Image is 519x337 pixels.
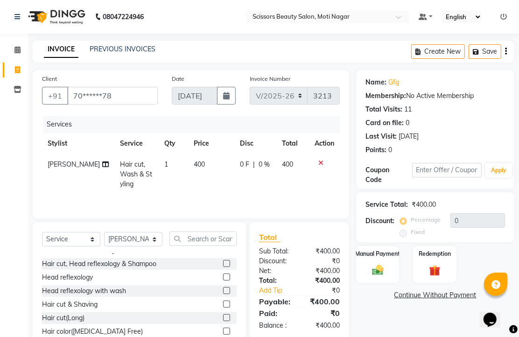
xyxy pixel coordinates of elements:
[42,313,84,323] div: Hair cut(Long)
[172,75,184,83] label: Date
[369,264,387,277] img: _cash.svg
[300,321,347,330] div: ₹400.00
[412,200,436,210] div: ₹400.00
[252,321,300,330] div: Balance :
[300,246,347,256] div: ₹400.00
[276,133,309,154] th: Total
[365,145,386,155] div: Points:
[365,132,397,141] div: Last Visit:
[411,44,465,59] button: Create New
[114,133,159,154] th: Service
[365,216,394,226] div: Discount:
[426,264,444,278] img: _gift.svg
[307,286,347,295] div: ₹0
[42,286,126,296] div: Head reflexology with wash
[411,216,441,224] label: Percentage
[252,286,307,295] a: Add Tip
[365,91,406,101] div: Membership:
[252,276,300,286] div: Total:
[365,200,408,210] div: Service Total:
[43,116,347,133] div: Services
[169,232,237,246] input: Search or Scan
[480,300,510,328] iframe: chat widget
[365,165,412,185] div: Coupon Code
[411,228,425,236] label: Fixed
[365,105,402,114] div: Total Visits:
[42,300,98,309] div: Hair cut & Shaving
[252,266,300,276] div: Net:
[164,160,168,168] span: 1
[189,133,235,154] th: Price
[252,296,300,307] div: Payable:
[250,75,290,83] label: Invoice Number
[42,87,68,105] button: +91
[44,41,78,58] a: INVOICE
[419,250,451,258] label: Redemption
[300,256,347,266] div: ₹0
[399,132,419,141] div: [DATE]
[253,160,255,169] span: |
[42,273,93,282] div: Head reflexology
[103,4,144,30] b: 08047224946
[42,259,156,269] div: Hair cut, Head reflexology & Shampoo
[194,160,205,168] span: 400
[159,133,188,154] th: Qty
[282,160,293,168] span: 400
[404,105,412,114] div: 11
[300,308,347,319] div: ₹0
[252,246,300,256] div: Sub Total:
[24,4,88,30] img: logo
[355,250,400,258] label: Manual Payment
[259,232,281,242] span: Total
[485,163,512,177] button: Apply
[412,163,482,177] input: Enter Offer / Coupon Code
[300,296,347,307] div: ₹400.00
[42,75,57,83] label: Client
[469,44,501,59] button: Save
[388,77,399,87] a: Gfg
[365,77,386,87] div: Name:
[252,256,300,266] div: Discount:
[259,160,270,169] span: 0 %
[42,327,143,337] div: Hair color([MEDICAL_DATA] Free)
[42,133,114,154] th: Stylist
[67,87,158,105] input: Search by Name/Mobile/Email/Code
[120,160,152,188] span: Hair cut, Wash & Styling
[300,276,347,286] div: ₹400.00
[365,91,505,101] div: No Active Membership
[240,160,249,169] span: 0 F
[358,290,512,300] a: Continue Without Payment
[48,160,100,168] span: [PERSON_NAME]
[300,266,347,276] div: ₹400.00
[406,118,409,128] div: 0
[388,145,392,155] div: 0
[90,45,155,53] a: PREVIOUS INVOICES
[365,118,404,128] div: Card on file:
[234,133,276,154] th: Disc
[309,133,340,154] th: Action
[252,308,300,319] div: Paid:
